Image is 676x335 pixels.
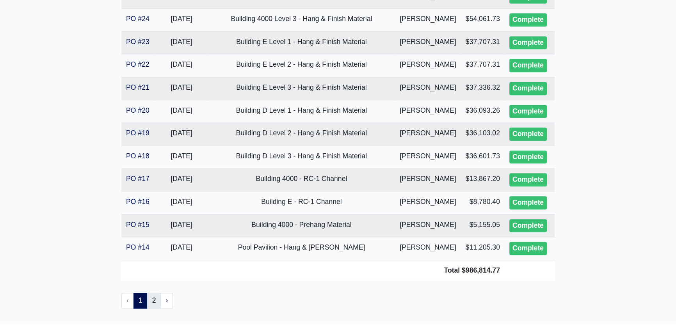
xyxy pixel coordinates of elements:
td: Building E Level 1 - Hang & Finish Material [208,31,395,54]
div: Complete [509,219,547,232]
a: PO #22 [126,60,149,68]
td: [DATE] [155,77,208,100]
td: [PERSON_NAME] [395,77,461,100]
a: PO #18 [126,152,149,160]
td: [PERSON_NAME] [395,54,461,77]
td: $5,155.05 [461,214,505,237]
td: [PERSON_NAME] [395,31,461,54]
td: [PERSON_NAME] [395,123,461,146]
td: [PERSON_NAME] [395,145,461,168]
td: Building 4000 - Prehang Material [208,214,395,237]
div: Complete [509,173,547,186]
td: [DATE] [155,214,208,237]
td: [DATE] [155,31,208,54]
td: $54,061.73 [461,9,505,32]
td: [DATE] [155,191,208,214]
a: PO #16 [126,198,149,206]
td: $36,601.73 [461,145,505,168]
div: Complete [509,59,547,72]
a: Next » [160,293,173,308]
td: $37,707.31 [461,54,505,77]
td: [DATE] [155,54,208,77]
td: Building D Level 1 - Hang & Finish Material [208,100,395,123]
td: [PERSON_NAME] [395,9,461,32]
td: Building E Level 3 - Hang & Finish Material [208,77,395,100]
div: Complete [509,105,547,118]
a: PO #20 [126,106,149,114]
td: [DATE] [155,237,208,260]
td: [PERSON_NAME] [395,214,461,237]
td: $36,103.02 [461,123,505,146]
li: « Previous [121,293,134,308]
span: 1 [133,293,148,308]
div: Complete [509,242,547,255]
td: [PERSON_NAME] [395,168,461,191]
td: $8,780.40 [461,191,505,214]
td: Total $986,814.77 [121,260,505,280]
td: [DATE] [155,100,208,123]
td: Building D Level 3 - Hang & Finish Material [208,145,395,168]
td: [DATE] [155,123,208,146]
div: Complete [509,36,547,50]
div: Complete [509,13,547,27]
td: [PERSON_NAME] [395,191,461,214]
td: $13,867.20 [461,168,505,191]
td: Building E Level 2 - Hang & Finish Material [208,54,395,77]
td: Building 4000 Level 3 - Hang & Finish Material [208,9,395,32]
div: Complete [509,151,547,164]
div: Complete [509,128,547,141]
a: PO #17 [126,175,149,183]
td: [PERSON_NAME] [395,100,461,123]
a: PO #24 [126,15,149,23]
td: [PERSON_NAME] [395,237,461,260]
td: Building E - RC-1 Channel [208,191,395,214]
a: PO #21 [126,83,149,91]
a: PO #15 [126,221,149,229]
td: [DATE] [155,145,208,168]
td: $11,205.30 [461,237,505,260]
td: Building D Level 2 - Hang & Finish Material [208,123,395,146]
td: [DATE] [155,168,208,191]
td: Pool Pavilion - Hang & [PERSON_NAME] [208,237,395,260]
td: [DATE] [155,9,208,32]
a: PO #23 [126,38,149,46]
a: 2 [147,293,161,308]
a: PO #19 [126,129,149,137]
a: PO #14 [126,243,149,251]
td: $37,707.31 [461,31,505,54]
td: $37,336.32 [461,77,505,100]
td: $36,093.26 [461,100,505,123]
td: Building 4000 - RC-1 Channel [208,168,395,191]
div: Complete [509,82,547,95]
div: Complete [509,196,547,209]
